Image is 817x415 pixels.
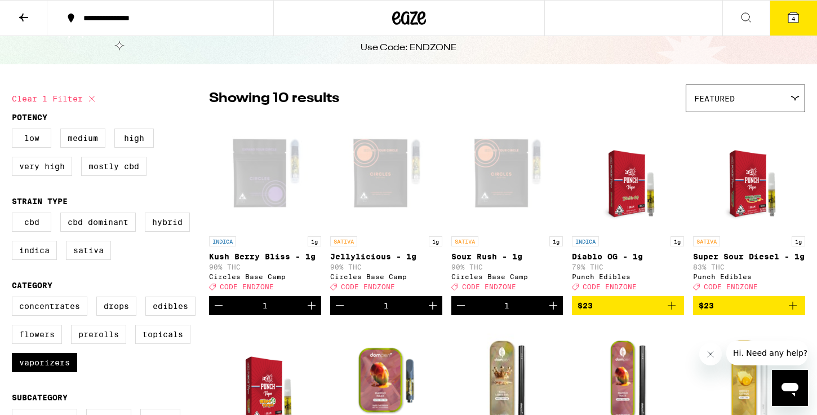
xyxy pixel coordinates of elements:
[330,252,442,261] p: Jellylicious - 1g
[549,236,563,246] p: 1g
[451,273,563,280] div: Circles Base Camp
[578,301,593,310] span: $23
[330,263,442,271] p: 90% THC
[671,236,684,246] p: 1g
[60,129,105,148] label: Medium
[60,213,136,232] label: CBD Dominant
[705,118,793,231] img: Punch Edibles - Super Sour Diesel - 1g
[572,296,684,315] button: Add to bag
[81,157,146,176] label: Mostly CBD
[693,263,805,271] p: 83% THC
[693,273,805,280] div: Punch Edibles
[451,252,563,261] p: Sour Rush - 1g
[330,236,357,246] p: SATIVA
[209,89,339,108] p: Showing 10 results
[330,118,442,296] a: Open page for Jellylicious - 1g from Circles Base Camp
[12,157,72,176] label: Very High
[572,263,684,271] p: 79% THC
[572,118,684,296] a: Open page for Diablo OG - 1g from Punch Edibles
[263,301,268,310] div: 1
[462,283,516,290] span: CODE ENDZONE
[504,301,509,310] div: 1
[114,129,154,148] label: High
[12,393,68,402] legend: Subcategory
[361,42,456,54] div: Use Code: ENDZONE
[209,252,321,261] p: Kush Berry Bliss - 1g
[704,283,758,290] span: CODE ENDZONE
[693,118,805,296] a: Open page for Super Sour Diesel - 1g from Punch Edibles
[699,343,722,365] iframe: Close message
[71,325,126,344] label: Prerolls
[220,283,274,290] span: CODE ENDZONE
[572,273,684,280] div: Punch Edibles
[693,252,805,261] p: Super Sour Diesel - 1g
[544,296,563,315] button: Increment
[66,241,111,260] label: Sativa
[572,252,684,261] p: Diablo OG - 1g
[145,297,196,316] label: Edibles
[451,296,470,315] button: Decrement
[726,341,808,365] iframe: Message from company
[772,370,808,406] iframe: Button to launch messaging window
[384,301,389,310] div: 1
[12,353,77,372] label: Vaporizers
[12,113,47,122] legend: Potency
[308,236,321,246] p: 1g
[12,197,68,206] legend: Strain Type
[145,213,190,232] label: Hybrid
[423,296,442,315] button: Increment
[583,283,637,290] span: CODE ENDZONE
[429,236,442,246] p: 1g
[699,301,714,310] span: $23
[330,273,442,280] div: Circles Base Camp
[694,94,735,103] span: Featured
[209,236,236,246] p: INDICA
[341,283,395,290] span: CODE ENDZONE
[302,296,321,315] button: Increment
[584,118,672,231] img: Punch Edibles - Diablo OG - 1g
[12,281,52,290] legend: Category
[96,297,136,316] label: Drops
[330,296,349,315] button: Decrement
[12,85,99,113] button: Clear 1 filter
[12,213,51,232] label: CBD
[693,296,805,315] button: Add to bag
[770,1,817,36] button: 4
[12,297,87,316] label: Concentrates
[12,241,57,260] label: Indica
[209,118,321,296] a: Open page for Kush Berry Bliss - 1g from Circles Base Camp
[209,273,321,280] div: Circles Base Camp
[209,263,321,271] p: 90% THC
[451,118,563,296] a: Open page for Sour Rush - 1g from Circles Base Camp
[135,325,190,344] label: Topicals
[792,236,805,246] p: 1g
[792,15,795,22] span: 4
[451,263,563,271] p: 90% THC
[572,236,599,246] p: INDICA
[451,236,478,246] p: SATIVA
[693,236,720,246] p: SATIVA
[209,296,228,315] button: Decrement
[12,325,62,344] label: Flowers
[12,129,51,148] label: Low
